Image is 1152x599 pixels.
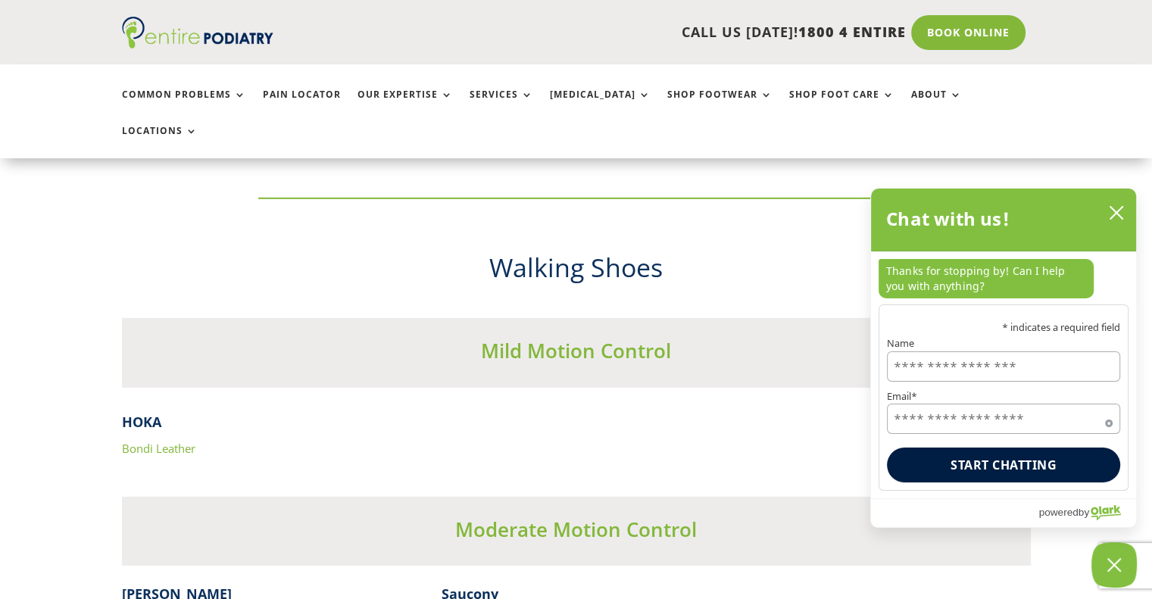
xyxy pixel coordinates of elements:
[1038,503,1078,522] span: powered
[911,15,1026,50] a: Book Online
[122,126,198,158] a: Locations
[122,337,1031,372] h3: Mild Motion Control
[1079,503,1089,522] span: by
[1104,201,1129,224] button: close chatbox
[122,250,1031,294] h2: Walking Shoes
[263,89,341,122] a: Pain Locator
[122,17,273,48] img: logo (1)
[550,89,651,122] a: [MEDICAL_DATA]
[887,448,1120,482] button: Start chatting
[122,413,1031,439] h4: HOKA
[871,251,1136,304] div: chat
[887,323,1120,332] p: * indicates a required field
[1105,416,1113,424] span: Required field
[789,89,894,122] a: Shop Foot Care
[870,188,1137,528] div: olark chatbox
[667,89,773,122] a: Shop Footwear
[470,89,533,122] a: Services
[798,23,906,41] span: 1800 4 ENTIRE
[887,338,1120,348] label: Name
[357,89,453,122] a: Our Expertise
[887,392,1120,401] label: Email*
[122,89,246,122] a: Common Problems
[122,36,273,51] a: Entire Podiatry
[122,516,1031,551] h3: Moderate Motion Control
[1091,542,1137,588] button: Close Chatbox
[887,404,1120,434] input: Email
[911,89,962,122] a: About
[879,259,1094,298] p: Thanks for stopping by! Can I help you with anything?
[1038,499,1136,527] a: Powered by Olark
[886,204,1010,234] h2: Chat with us!
[332,23,906,42] p: CALL US [DATE]!
[122,441,195,456] a: Bondi Leather
[887,351,1120,382] input: Name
